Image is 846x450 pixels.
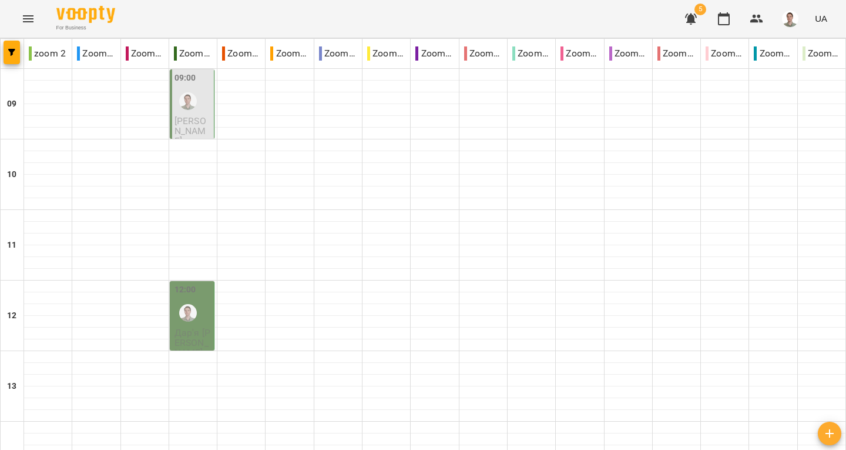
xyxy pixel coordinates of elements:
[706,46,744,61] p: Zoom [PERSON_NAME]
[174,327,210,359] span: Дар'я [PERSON_NAME]
[14,5,42,33] button: Menu
[179,304,197,322] img: Андрій
[815,12,827,25] span: UA
[415,46,454,61] p: Zoom Катя
[782,11,798,27] img: 08937551b77b2e829bc2e90478a9daa6.png
[56,6,115,23] img: Voopty Logo
[222,46,260,61] p: Zoom Даніела
[464,46,502,61] p: Zoom Марина
[56,24,115,32] span: For Business
[7,98,16,111] h6: 09
[7,309,16,322] h6: 12
[560,46,599,61] p: Zoom [PERSON_NAME]
[7,380,16,393] h6: 13
[126,46,164,61] p: Zoom Анастасія
[174,46,212,61] p: Zoom [PERSON_NAME]
[179,92,197,110] img: Андрій
[657,46,696,61] p: Zoom [PERSON_NAME]
[609,46,647,61] p: Zoom Оксана
[174,72,196,85] label: 09:00
[810,8,832,29] button: UA
[803,46,841,61] p: Zoom Юля
[7,239,16,252] h6: 11
[754,46,792,61] p: Zoom Юлія
[7,168,16,181] h6: 10
[694,4,706,15] span: 5
[174,115,206,147] span: [PERSON_NAME]
[512,46,550,61] p: Zoom [PERSON_NAME]
[818,422,841,445] button: Створити урок
[29,46,66,61] p: zoom 2
[77,46,115,61] p: Zoom Абігейл
[367,46,405,61] p: Zoom Катерина
[174,284,196,296] label: 12:00
[319,46,357,61] p: Zoom Каріна
[270,46,308,61] p: Zoom Жюлі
